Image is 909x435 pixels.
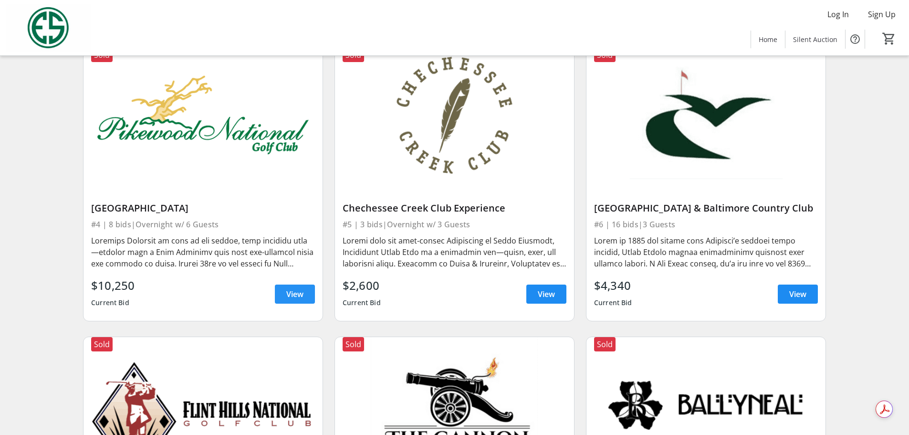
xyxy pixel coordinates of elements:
a: Silent Auction [785,31,845,48]
a: View [275,285,315,304]
span: View [789,288,806,300]
button: Log In [820,7,857,22]
span: View [538,288,555,300]
img: Evans Scholars Foundation's Logo [6,4,91,52]
div: $10,250 [91,277,135,294]
span: Sign Up [868,9,896,20]
span: View [286,288,303,300]
img: Chechessee Creek Club Experience [335,48,574,182]
span: Silent Auction [793,34,837,44]
div: Current Bid [343,294,381,311]
button: Help [846,30,865,49]
div: #6 | 16 bids | 3 Guests [594,218,818,231]
div: Sold [594,337,616,351]
div: Loremips Dolorsit am cons ad eli seddoe, temp incididu utla—etdolor magn a Enim Adminimv quis nos... [91,235,315,269]
button: Sign Up [860,7,903,22]
div: [GEOGRAPHIC_DATA] [91,202,315,214]
img: Pikewood National Golf Club [84,48,323,182]
div: #5 | 3 bids | Overnight w/ 3 Guests [343,218,566,231]
div: Current Bid [594,294,632,311]
div: Sold [91,337,113,351]
span: Home [759,34,777,44]
div: Chechessee Creek Club Experience [343,202,566,214]
div: Loremi dolo sit amet-consec Adipiscing el Seddo Eiusmodt, Incididunt Utlab Etdo ma a enimadmin ve... [343,235,566,269]
div: Lorem ip 1885 dol sitame cons Adipisci’e seddoei tempo incidid, Utlab Etdolo magnaa enimadminimv ... [594,235,818,269]
button: Cart [880,30,898,47]
div: $4,340 [594,277,632,294]
div: Sold [343,337,364,351]
div: #4 | 8 bids | Overnight w/ 6 Guests [91,218,315,231]
a: Home [751,31,785,48]
span: Log In [827,9,849,20]
a: View [778,285,818,304]
a: View [526,285,566,304]
div: [GEOGRAPHIC_DATA] & Baltimore Country Club [594,202,818,214]
div: Current Bid [91,294,135,311]
img: Caves Valley & Baltimore Country Club [586,48,825,182]
div: $2,600 [343,277,381,294]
